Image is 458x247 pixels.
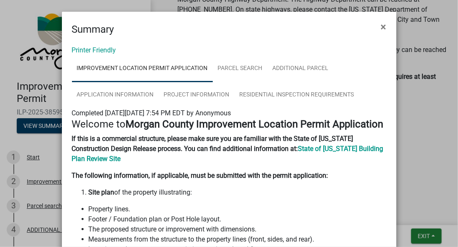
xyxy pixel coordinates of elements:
[89,234,386,244] li: Measurements from the structure to the property lines (front, sides, and rear).
[374,15,393,39] button: Close
[89,224,386,234] li: The proposed structure or improvement with dimensions.
[89,187,386,198] li: of the property illustrating:
[89,214,386,224] li: Footer / Foundation plan or Post Hole layout.
[235,82,359,109] a: Residential Inspection Requirements
[213,55,268,82] a: Parcel search
[72,118,386,130] h4: Welcome to
[72,145,384,163] a: State of [US_STATE] Building Plan Review Site
[72,55,213,82] a: Improvement Location Permit Application
[159,82,235,109] a: Project Information
[72,172,328,179] strong: The following information, if applicable, must be submitted with the permit application:
[381,21,386,33] span: ×
[72,46,116,54] a: Printer Friendly
[72,22,114,37] h4: Summary
[126,118,384,130] strong: Morgan County Improvement Location Permit Application
[268,55,334,82] a: ADDITIONAL PARCEL
[89,204,386,214] li: Property lines.
[72,82,159,109] a: Application Information
[89,188,115,196] strong: Site plan
[72,109,231,117] span: Completed [DATE][DATE] 7:54 PM EDT by Anonymous
[72,135,353,153] strong: If this is a commercial structure, please make sure you are familiar with the State of [US_STATE]...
